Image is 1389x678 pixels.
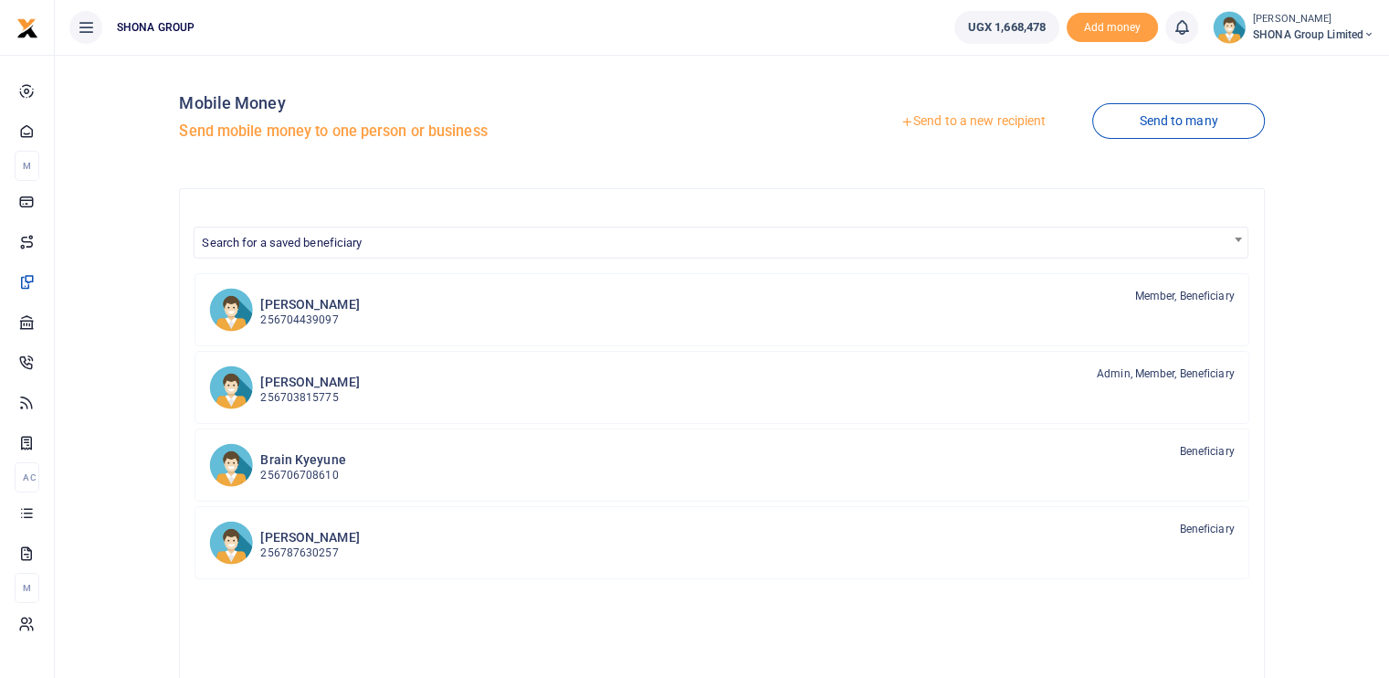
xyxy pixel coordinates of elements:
[954,11,1059,44] a: UGX 1,668,478
[260,530,359,546] h6: [PERSON_NAME]
[260,545,359,562] p: 256787630257
[1067,19,1158,33] a: Add money
[195,506,1248,579] a: AT [PERSON_NAME] 256787630257 Beneficiary
[16,20,38,34] a: logo-small logo-large logo-large
[209,521,253,565] img: AT
[1213,11,1374,44] a: profile-user [PERSON_NAME] SHONA Group Limited
[15,462,39,493] li: Ac
[15,151,39,181] li: M
[209,288,253,332] img: BK
[209,443,253,487] img: BK
[1253,26,1374,43] span: SHONA Group Limited
[1135,288,1235,304] span: Member, Beneficiary
[195,429,1248,502] a: BK Brain Kyeyune 256706708610 Beneficiary
[260,389,359,407] p: 256703815775
[260,312,359,329] p: 256704439097
[110,19,202,36] span: SHONA GROUP
[16,17,38,39] img: logo-small
[179,93,714,113] h4: Mobile Money
[194,227,1247,259] span: Search for a saved beneficiary
[260,452,345,468] h6: Brain Kyeyune
[1253,12,1374,27] small: [PERSON_NAME]
[968,18,1046,37] span: UGX 1,668,478
[854,105,1092,138] a: Send to a new recipient
[195,228,1247,256] span: Search for a saved beneficiary
[260,375,359,390] h6: [PERSON_NAME]
[195,351,1248,424] a: JN [PERSON_NAME] 256703815775 Admin, Member, Beneficiary
[260,467,345,484] p: 256706708610
[1213,11,1246,44] img: profile-user
[179,122,714,141] h5: Send mobile money to one person or business
[260,297,359,313] h6: [PERSON_NAME]
[15,573,39,603] li: M
[1097,365,1235,382] span: Admin, Member, Beneficiary
[947,11,1067,44] li: Wallet ballance
[209,365,253,409] img: JN
[195,273,1248,346] a: BK [PERSON_NAME] 256704439097 Member, Beneficiary
[1067,13,1158,43] span: Add money
[1179,443,1234,460] span: Beneficiary
[202,236,362,249] span: Search for a saved beneficiary
[1067,13,1158,43] li: Toup your wallet
[1179,521,1234,537] span: Beneficiary
[1092,103,1264,139] a: Send to many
